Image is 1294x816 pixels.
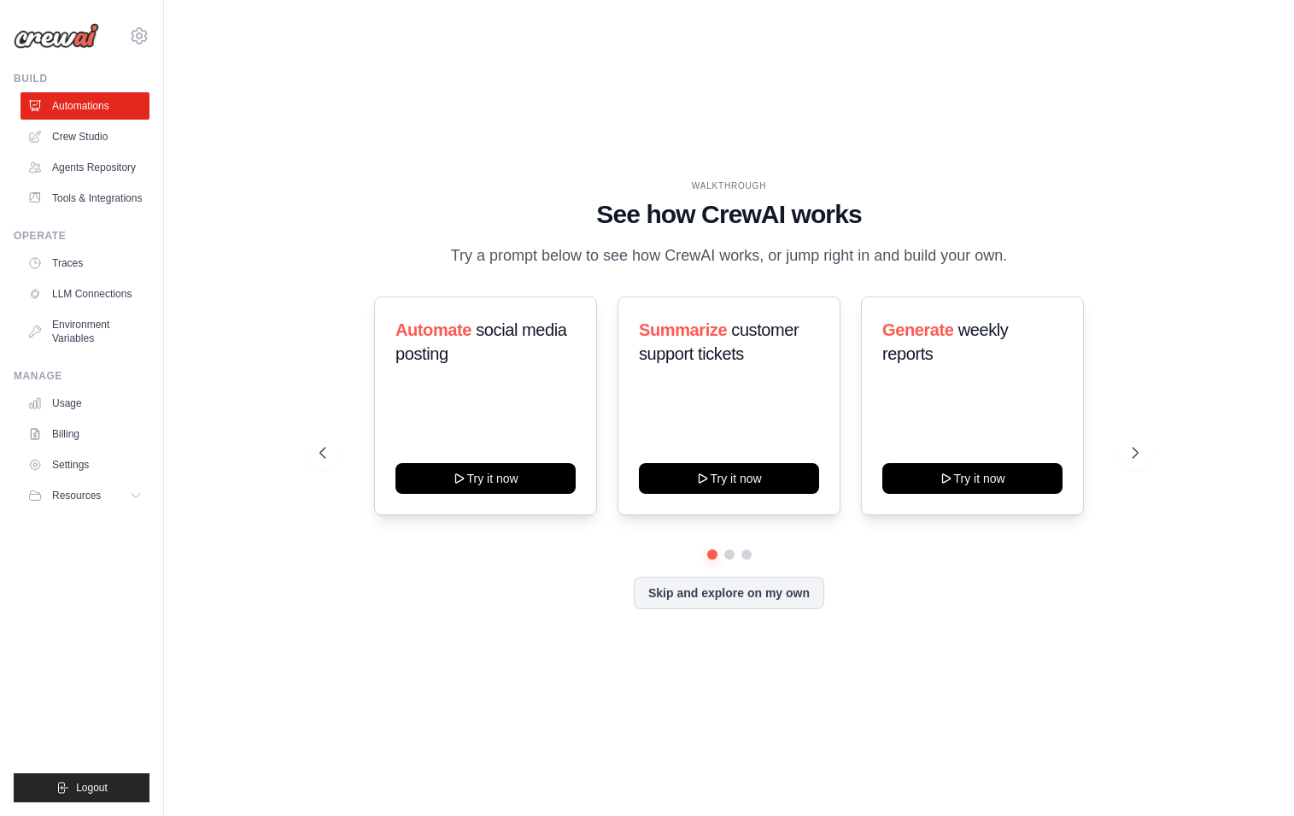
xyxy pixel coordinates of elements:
span: customer support tickets [639,320,799,363]
a: Settings [20,451,149,478]
div: Manage [14,369,149,383]
button: Skip and explore on my own [634,577,824,609]
span: weekly reports [882,320,1008,363]
span: Summarize [639,320,727,339]
button: Logout [14,773,149,802]
button: Try it now [882,463,1063,494]
h1: See how CrewAI works [319,199,1139,230]
div: Build [14,72,149,85]
a: Tools & Integrations [20,185,149,212]
span: Automate [395,320,471,339]
p: Try a prompt below to see how CrewAI works, or jump right in and build your own. [442,244,1016,268]
a: Billing [20,420,149,448]
a: Traces [20,249,149,277]
a: Agents Repository [20,154,149,181]
button: Try it now [395,463,576,494]
img: Logo [14,23,99,49]
span: Resources [52,489,101,502]
a: Crew Studio [20,123,149,150]
a: Automations [20,92,149,120]
span: Logout [76,781,108,795]
div: WALKTHROUGH [319,179,1139,192]
button: Try it now [639,463,819,494]
a: Environment Variables [20,311,149,352]
a: LLM Connections [20,280,149,308]
div: Operate [14,229,149,243]
span: social media posting [395,320,567,363]
button: Resources [20,482,149,509]
a: Usage [20,390,149,417]
span: Generate [882,320,954,339]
